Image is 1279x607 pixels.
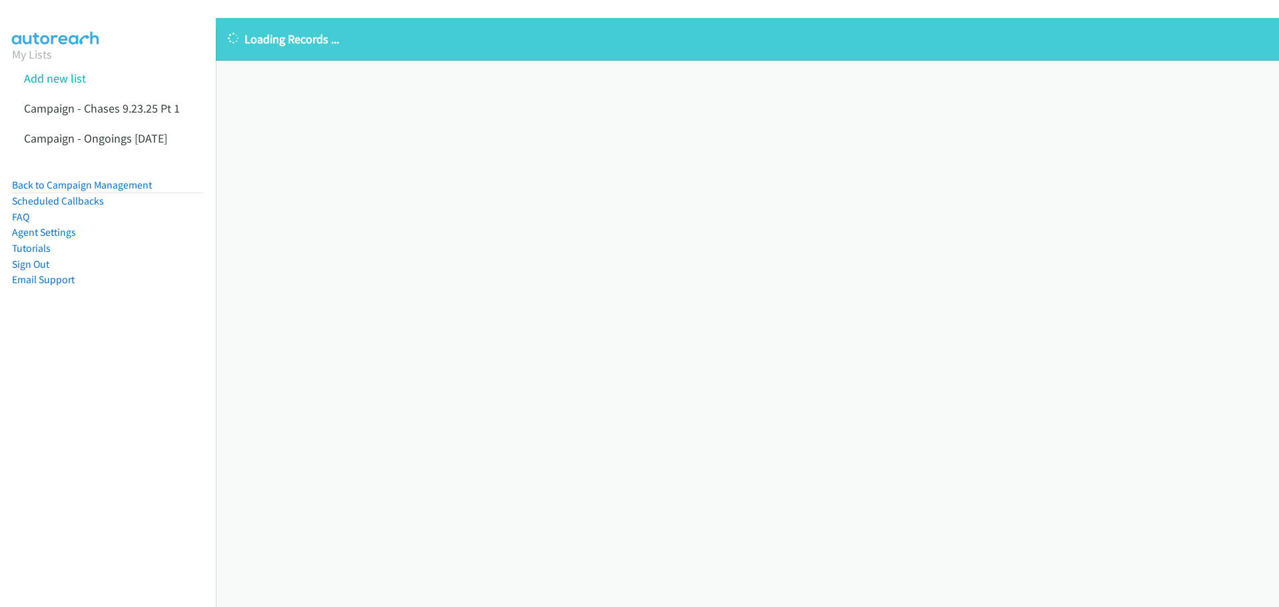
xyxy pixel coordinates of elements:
a: Campaign - Ongoings [DATE] [24,131,167,146]
a: Sign Out [12,258,49,271]
a: Email Support [12,273,75,286]
a: FAQ [12,211,29,223]
a: Agent Settings [12,226,76,239]
a: Back to Campaign Management [12,179,152,191]
a: Campaign - Chases 9.23.25 Pt 1 [24,101,180,116]
a: Tutorials [12,242,51,255]
a: My Lists [12,47,52,62]
a: Add new list [24,71,86,86]
a: Scheduled Callbacks [12,195,104,207]
p: Loading Records ... [228,30,1267,48]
